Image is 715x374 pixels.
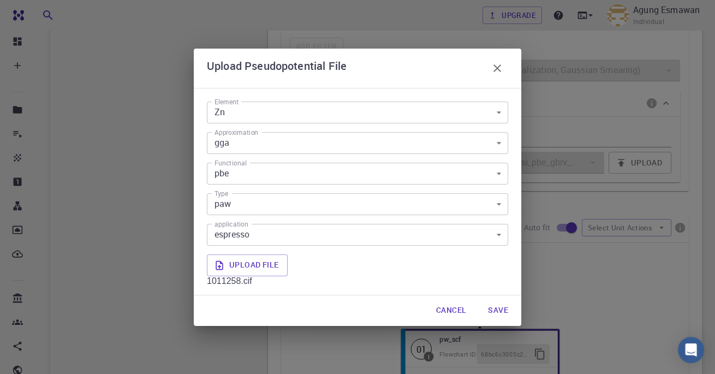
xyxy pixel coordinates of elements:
[207,57,347,79] h6: Upload Pseudopotential File
[678,337,704,363] div: Open Intercom Messenger
[214,189,228,198] label: Type
[214,219,248,229] label: application
[207,102,508,123] div: Zn
[207,254,288,276] label: Upload file
[207,224,508,246] div: espresso
[207,163,508,185] div: pbe
[21,8,70,17] span: Dukungan
[207,193,508,215] div: paw
[207,276,508,286] div: 1011258.cif
[427,300,475,322] button: Cancel
[214,128,258,137] label: Approximation
[214,158,247,168] label: Functional
[479,300,517,322] button: Save
[207,132,508,154] div: gga
[214,97,239,106] label: Element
